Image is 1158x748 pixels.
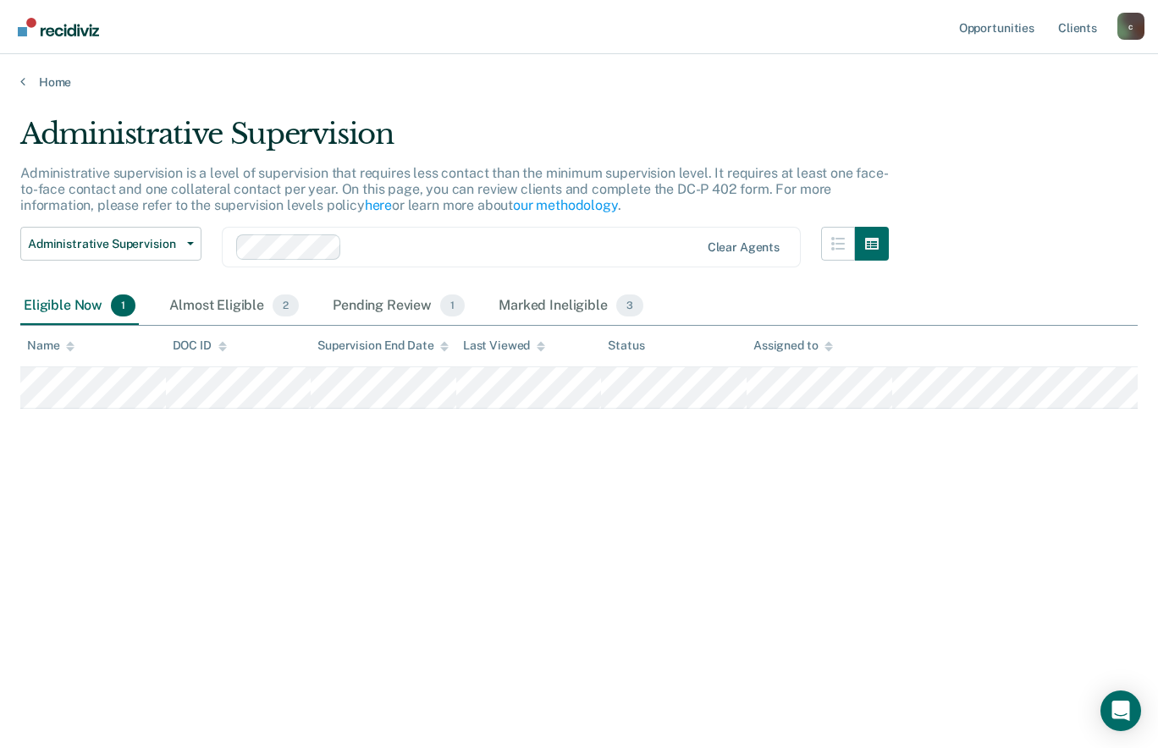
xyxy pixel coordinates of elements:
[273,294,299,316] span: 2
[608,338,644,353] div: Status
[753,338,833,353] div: Assigned to
[440,294,465,316] span: 1
[20,227,201,261] button: Administrative Supervision
[111,294,135,316] span: 1
[20,288,139,325] div: Eligible Now1
[28,237,180,251] span: Administrative Supervision
[20,74,1138,90] a: Home
[365,197,392,213] a: here
[173,338,227,353] div: DOC ID
[329,288,468,325] div: Pending Review1
[495,288,647,325] div: Marked Ineligible3
[18,18,99,36] img: Recidiviz
[708,240,780,255] div: Clear agents
[20,165,889,213] p: Administrative supervision is a level of supervision that requires less contact than the minimum ...
[1117,13,1144,40] div: c
[513,197,618,213] a: our methodology
[27,338,74,353] div: Name
[20,117,889,165] div: Administrative Supervision
[1117,13,1144,40] button: Profile dropdown button
[616,294,643,316] span: 3
[166,288,302,325] div: Almost Eligible2
[317,338,449,353] div: Supervision End Date
[1100,690,1141,731] div: Open Intercom Messenger
[463,338,545,353] div: Last Viewed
